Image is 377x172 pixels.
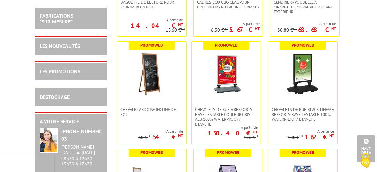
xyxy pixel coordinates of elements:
b: Promoweb [292,42,314,48]
span: A partir de [211,21,260,26]
p: 80.80 € [278,28,297,33]
sup: HT [331,26,336,31]
img: Cookies (fenêtre modale) [357,152,374,169]
span: A partir de [117,17,183,23]
sup: HT [181,26,185,31]
img: widget-service.jpg [40,128,58,153]
p: 162 € [305,135,334,139]
b: Promoweb [140,42,163,48]
p: 180 € [288,135,304,140]
button: Cookies (fenêtre modale) [354,150,377,172]
p: 54 € [153,135,183,139]
a: LES NOUVEAUTÉS [40,43,80,49]
sup: HT [255,26,260,31]
sup: HT [178,22,183,27]
h2: A votre service [40,119,102,125]
a: LES PROMOTIONS [40,68,80,75]
p: 68.68 € [298,28,336,32]
p: 14.04 € [131,24,183,28]
span: Chevalets de rue à ressorts base lestable couleur Gris Alu 100% waterproof/ étanche [195,107,258,127]
b: Promoweb [215,42,238,48]
b: Promoweb [140,150,163,155]
img: Chevalets de rue à ressorts base lestable couleur Gris Alu 100% waterproof/ étanche [204,52,249,97]
div: 08h30 à 12h30 13h30 à 17h30 [61,144,102,167]
p: 176 € [244,135,260,140]
sup: HT [148,134,152,138]
span: A partir de [138,129,183,134]
strong: [PHONE_NUMBER] 03 [61,128,103,142]
b: Promoweb [217,150,240,155]
sup: HT [329,133,334,139]
sup: HT [253,129,258,135]
img: Chevalet Ardoise incliné de sol [129,52,175,97]
img: Chevalets de rue Black-Line® à ressorts base lestable 100% WATERPROOF/ Étanche [280,52,326,97]
div: [PERSON_NAME][DATE] au [DATE] [61,144,102,155]
sup: HT [178,133,183,139]
b: Promoweb [292,150,314,155]
span: A partir de [278,21,336,26]
sup: HT [293,26,297,31]
p: 6.30 € [211,28,228,33]
sup: HT [299,134,304,138]
a: Chevalets de rue à ressorts base lestable couleur Gris Alu 100% waterproof/ étanche [192,107,261,127]
span: Chevalet Ardoise incliné de sol [120,107,183,117]
span: A partir de [288,129,334,134]
sup: HT [256,134,260,138]
a: FABRICATIONS"Sur Mesure" [40,12,73,25]
p: 5.67 € [229,28,260,32]
p: 60 € [138,135,152,140]
span: A partir de [192,125,258,130]
p: 158.40 € [207,131,258,135]
a: Chevalets de rue Black-Line® à ressorts base lestable 100% WATERPROOF/ Étanche [268,107,337,122]
p: 15.60 € [166,28,185,33]
sup: HT [224,26,228,31]
a: Chevalet Ardoise incliné de sol [117,107,186,117]
a: Haut de la page [357,135,375,162]
a: DESTOCKAGE [40,94,70,100]
span: Chevalets de rue Black-Line® à ressorts base lestable 100% WATERPROOF/ Étanche [272,107,334,122]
